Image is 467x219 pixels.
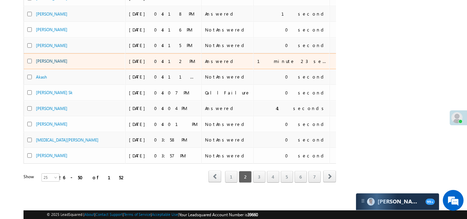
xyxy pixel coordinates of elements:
[129,121,198,127] div: [DATE] 04:01 PM
[281,171,293,183] a: 5
[285,42,326,48] div: 0 second
[426,199,435,205] span: 99+
[308,171,321,183] a: 7
[285,90,326,96] div: 0 second
[285,121,326,127] div: 0 second
[205,58,250,64] div: Answered
[356,193,439,210] div: carter-dragCarter[PERSON_NAME]99+
[36,153,67,158] a: [PERSON_NAME]
[205,11,250,17] div: Answered
[41,173,59,182] a: 25
[129,42,198,48] div: [DATE] 04:15 PM
[129,11,198,17] div: [DATE] 04:18 PM
[36,121,67,127] a: [PERSON_NAME]
[295,171,307,183] a: 6
[205,27,250,33] div: NotAnswered
[205,137,250,143] div: NotAnswered
[323,171,336,182] span: next
[205,42,250,48] div: NotAnswered
[225,171,237,183] a: 1
[84,212,94,217] a: About
[152,212,178,217] a: Acceptable Use
[12,36,29,45] img: d_60004797649_company_0_60004797649
[129,90,198,96] div: [DATE] 04:07 PM
[247,212,258,217] span: 39660
[36,137,99,143] a: [MEDICAL_DATA][PERSON_NAME]
[36,74,47,80] a: Akash
[129,74,198,80] div: [DATE] 04:11 PM
[58,173,126,181] div: 26 - 50 of 152
[47,211,258,218] span: © 2025 LeadSquared | | | | |
[113,3,130,20] div: Minimize live chat window
[205,105,250,111] div: Answered
[208,171,221,182] a: prev
[179,212,258,217] span: Your Leadsquared Account Number is
[253,171,265,183] a: 3
[42,174,60,181] span: 25
[36,106,67,111] a: [PERSON_NAME]
[208,171,221,182] span: prev
[205,74,250,80] div: NotAnswered
[205,121,250,127] div: NotAnswered
[36,36,116,45] div: Chat with us now
[276,105,326,111] div: 41 seconds
[323,171,336,182] a: next
[281,11,326,17] div: 1 second
[267,171,279,183] a: 4
[129,137,198,143] div: [DATE] 03:58 PM
[129,105,198,111] div: [DATE] 04:04 PM
[285,153,326,159] div: 0 second
[129,153,198,159] div: [DATE] 03:57 PM
[36,43,67,48] a: [PERSON_NAME]
[94,170,125,179] em: Start Chat
[36,11,67,17] a: [PERSON_NAME]
[129,27,198,33] div: [DATE] 04:16 PM
[285,137,326,143] div: 0 second
[36,27,67,32] a: [PERSON_NAME]
[124,212,151,217] a: Terms of Service
[285,74,326,80] div: 0 second
[24,174,36,180] div: Show
[205,90,250,96] div: CallFailure
[36,90,73,95] a: [PERSON_NAME] Sk
[257,58,326,64] div: 1 minute 23 seconds
[36,58,67,64] a: [PERSON_NAME]
[95,212,123,217] a: Contact Support
[129,58,198,64] div: [DATE] 04:12 PM
[285,27,326,33] div: 0 second
[205,153,250,159] div: NotAnswered
[239,171,252,183] span: 2
[360,198,366,204] img: carter-drag
[9,64,126,164] textarea: Type your message and hit 'Enter'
